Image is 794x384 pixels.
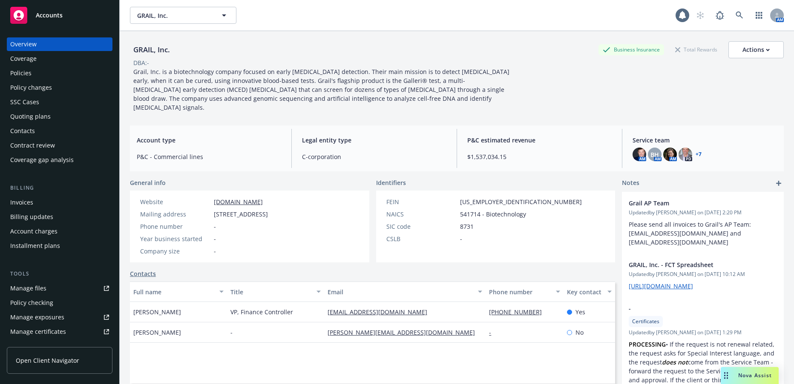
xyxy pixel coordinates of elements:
span: C-corporation [302,152,446,161]
a: Coverage gap analysis [7,153,112,167]
div: GRAIL, Inc. [130,44,173,55]
a: Account charges [7,225,112,238]
a: +7 [696,152,702,157]
span: Certificates [632,318,659,325]
a: Manage exposures [7,310,112,324]
div: FEIN [386,197,457,206]
div: CSLB [386,234,457,243]
span: Nova Assist [738,372,772,379]
div: Manage exposures [10,310,64,324]
div: Key contact [567,287,603,296]
span: Notes [622,178,639,188]
span: Grail AP Team [629,199,755,208]
div: Installment plans [10,239,60,253]
div: Overview [10,37,37,51]
span: GRAIL, Inc. - FCT Spreadsheet [629,260,755,269]
button: Email [324,282,486,302]
span: - [214,234,216,243]
div: Mailing address [140,210,210,219]
div: Manage claims [10,339,53,353]
div: Contract review [10,139,55,152]
span: Service team [633,136,777,145]
div: Email [328,287,473,296]
a: Manage certificates [7,325,112,338]
div: Policies [10,66,32,80]
a: Invoices [7,196,112,209]
div: Account charges [10,225,58,238]
a: Policy checking [7,296,112,310]
div: Actions [742,42,770,58]
div: Phone number [489,287,550,296]
span: $1,537,034.15 [467,152,612,161]
span: BH [650,150,659,159]
div: NAICS [386,210,457,219]
span: Identifiers [376,178,406,187]
button: Phone number [486,282,563,302]
span: Please send all invoices to Grail's AP Team: [EMAIL_ADDRESS][DOMAIN_NAME] and [EMAIL_ADDRESS][DOM... [629,220,753,246]
a: [EMAIL_ADDRESS][DOMAIN_NAME] [328,308,434,316]
div: Grail AP TeamUpdatedby [PERSON_NAME] on [DATE] 2:20 PMPlease send all invoices to Grail's AP Team... [622,192,784,253]
a: Start snowing [692,7,709,24]
div: Billing updates [10,210,53,224]
span: P&C - Commercial lines [137,152,281,161]
a: Search [731,7,748,24]
span: - [214,247,216,256]
div: Website [140,197,210,206]
div: Policy checking [10,296,53,310]
span: [STREET_ADDRESS] [214,210,268,219]
a: Policy changes [7,81,112,94]
a: Report a Bug [711,7,728,24]
span: - [460,234,462,243]
div: Invoices [10,196,33,209]
button: Key contact [564,282,616,302]
a: [DOMAIN_NAME] [214,198,263,206]
div: Manage files [10,282,46,295]
a: Overview [7,37,112,51]
a: add [774,178,784,188]
span: Legal entity type [302,136,446,145]
div: Manage certificates [10,325,66,338]
span: Open Client Navigator [16,356,79,365]
a: Contacts [7,124,112,138]
div: Year business started [140,234,210,243]
img: photo [679,148,692,161]
div: Tools [7,270,112,278]
a: Contract review [7,139,112,152]
span: VP, Finance Controller [230,307,293,316]
a: Switch app [751,7,768,24]
div: GRAIL, Inc. - FCT SpreadsheetUpdatedby [PERSON_NAME] on [DATE] 10:12 AM[URL][DOMAIN_NAME] [622,253,784,297]
span: [US_EMPLOYER_IDENTIFICATION_NUMBER] [460,197,582,206]
a: Manage claims [7,339,112,353]
span: [PERSON_NAME] [133,328,181,337]
strong: PROCESSING [629,340,666,348]
div: Policy changes [10,81,52,94]
div: Total Rewards [671,44,722,55]
span: Updated by [PERSON_NAME] on [DATE] 1:29 PM [629,329,777,336]
a: [URL][DOMAIN_NAME] [629,282,693,290]
div: SIC code [386,222,457,231]
div: DBA: - [133,58,149,67]
span: Grail, Inc. is a biotechnology company focused on early [MEDICAL_DATA] detection. Their main miss... [133,68,511,111]
em: does not [662,358,688,366]
button: Nova Assist [721,367,779,384]
span: GRAIL, Inc. [137,11,211,20]
a: [PERSON_NAME][EMAIL_ADDRESS][DOMAIN_NAME] [328,328,482,336]
a: Accounts [7,3,112,27]
button: GRAIL, Inc. [130,7,236,24]
a: Policies [7,66,112,80]
div: SSC Cases [10,95,39,109]
span: - [230,328,233,337]
span: Yes [575,307,585,316]
img: photo [663,148,677,161]
button: Full name [130,282,227,302]
a: Billing updates [7,210,112,224]
a: - [489,328,498,336]
span: 8731 [460,222,474,231]
span: General info [130,178,166,187]
span: Updated by [PERSON_NAME] on [DATE] 2:20 PM [629,209,777,216]
div: Full name [133,287,214,296]
a: [PHONE_NUMBER] [489,308,549,316]
div: Drag to move [721,367,731,384]
div: Billing [7,184,112,192]
div: Contacts [10,124,35,138]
